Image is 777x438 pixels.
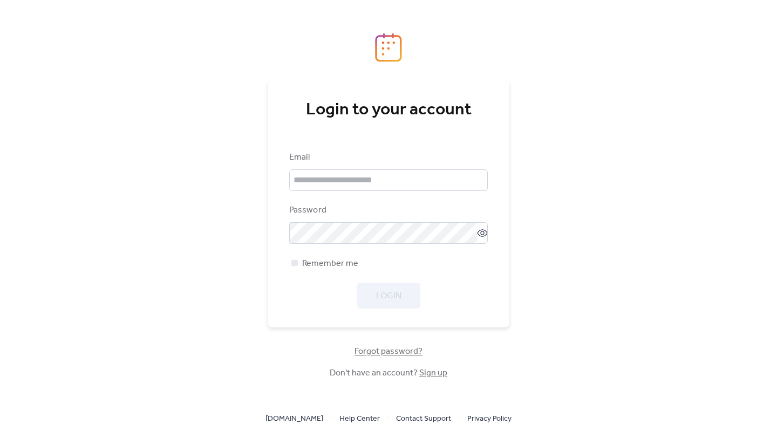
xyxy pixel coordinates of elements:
[289,204,486,217] div: Password
[339,412,380,425] a: Help Center
[302,257,358,270] span: Remember me
[355,345,422,358] span: Forgot password?
[330,367,447,380] span: Don't have an account?
[396,412,451,425] a: Contact Support
[467,413,512,426] span: Privacy Policy
[396,413,451,426] span: Contact Support
[339,413,380,426] span: Help Center
[265,413,323,426] span: [DOMAIN_NAME]
[355,348,422,354] a: Forgot password?
[467,412,512,425] a: Privacy Policy
[289,151,486,164] div: Email
[375,33,402,62] img: logo
[265,412,323,425] a: [DOMAIN_NAME]
[419,365,447,381] a: Sign up
[289,99,488,121] div: Login to your account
